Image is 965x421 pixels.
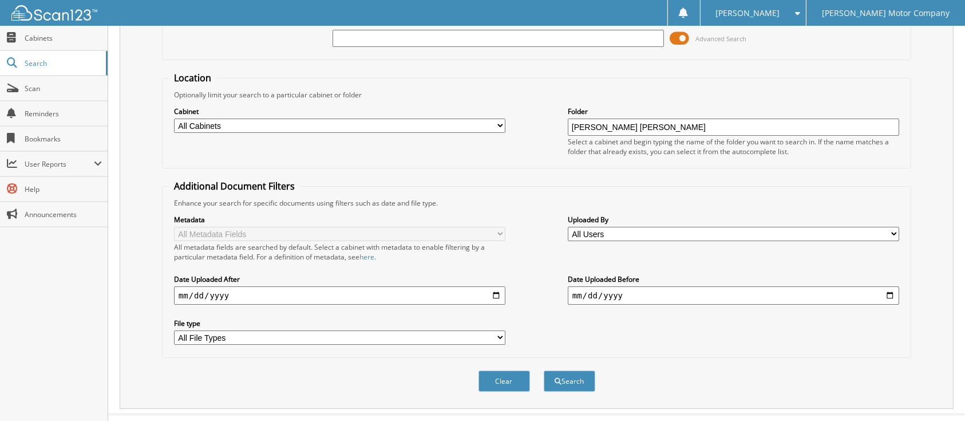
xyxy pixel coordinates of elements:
span: Scan [25,84,102,93]
span: Cabinets [25,33,102,43]
input: start [174,286,505,305]
div: Enhance your search for specific documents using filters such as date and file type. [168,198,905,208]
span: Reminders [25,109,102,119]
button: Search [544,371,595,392]
img: scan123-logo-white.svg [11,5,97,21]
span: Announcements [25,210,102,219]
label: Date Uploaded Before [568,274,899,284]
legend: Location [168,72,217,84]
label: Cabinet [174,107,505,116]
label: Uploaded By [568,215,899,225]
span: User Reports [25,159,94,169]
span: [PERSON_NAME] [715,10,780,17]
span: Help [25,184,102,194]
iframe: Chat Widget [908,366,965,421]
button: Clear [478,371,530,392]
span: Search [25,58,100,68]
input: end [568,286,899,305]
legend: Additional Document Filters [168,180,300,192]
div: Optionally limit your search to a particular cabinet or folder [168,90,905,100]
div: All metadata fields are searched by default. Select a cabinet with metadata to enable filtering b... [174,242,505,262]
a: here [359,252,374,262]
label: Folder [568,107,899,116]
span: Advanced Search [695,34,746,43]
span: Bookmarks [25,134,102,144]
div: Select a cabinet and begin typing the name of the folder you want to search in. If the name match... [568,137,899,156]
label: Metadata [174,215,505,225]
label: Date Uploaded After [174,274,505,284]
label: File type [174,318,505,328]
span: [PERSON_NAME] Motor Company [822,10,950,17]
